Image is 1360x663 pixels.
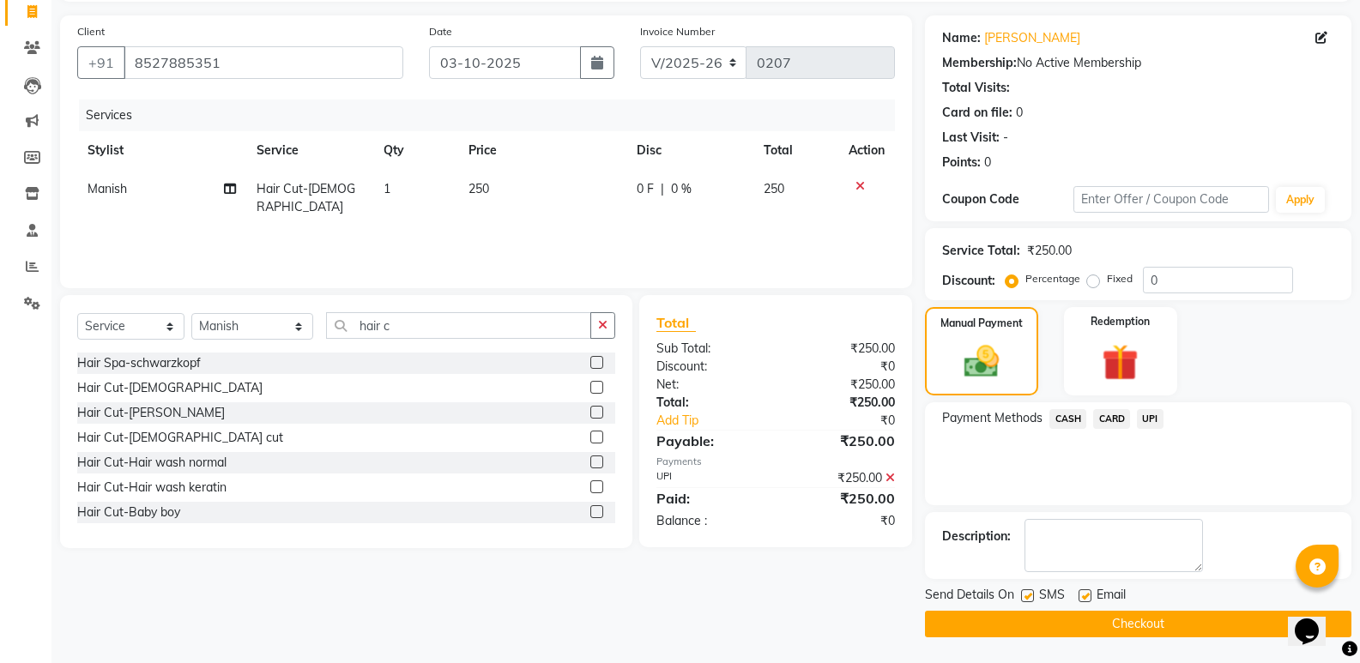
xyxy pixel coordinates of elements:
[77,131,246,170] th: Stylist
[942,190,1073,208] div: Coupon Code
[77,429,283,447] div: Hair Cut-[DEMOGRAPHIC_DATA] cut
[1288,594,1343,646] iframe: chat widget
[77,379,263,397] div: Hair Cut-[DEMOGRAPHIC_DATA]
[1003,129,1008,147] div: -
[925,611,1351,637] button: Checkout
[661,180,664,198] span: |
[468,181,489,196] span: 250
[942,527,1011,545] div: Description:
[953,341,1010,382] img: _cash.svg
[458,131,627,170] th: Price
[656,455,895,469] div: Payments
[1091,340,1150,385] img: _gift.svg
[644,412,798,430] a: Add Tip
[656,314,696,332] span: Total
[644,394,776,412] div: Total:
[942,409,1043,427] span: Payment Methods
[1049,409,1086,429] span: CASH
[1276,187,1325,213] button: Apply
[942,54,1334,72] div: No Active Membership
[942,272,995,290] div: Discount:
[984,154,991,172] div: 0
[1137,409,1164,429] span: UPI
[77,454,227,472] div: Hair Cut-Hair wash normal
[257,181,355,214] span: Hair Cut-[DEMOGRAPHIC_DATA]
[798,412,908,430] div: ₹0
[79,99,908,131] div: Services
[1016,104,1023,122] div: 0
[925,586,1014,607] span: Send Details On
[644,512,776,530] div: Balance :
[1027,242,1072,260] div: ₹250.00
[753,131,838,170] th: Total
[776,431,908,451] div: ₹250.00
[671,180,692,198] span: 0 %
[1039,586,1065,607] span: SMS
[764,181,784,196] span: 250
[1093,409,1130,429] span: CARD
[88,181,127,196] span: Manish
[942,79,1010,97] div: Total Visits:
[776,488,908,509] div: ₹250.00
[77,24,105,39] label: Client
[776,358,908,376] div: ₹0
[1097,586,1126,607] span: Email
[776,376,908,394] div: ₹250.00
[644,358,776,376] div: Discount:
[644,340,776,358] div: Sub Total:
[942,29,981,47] div: Name:
[776,512,908,530] div: ₹0
[1107,271,1133,286] label: Fixed
[942,242,1020,260] div: Service Total:
[373,131,458,170] th: Qty
[77,479,227,497] div: Hair Cut-Hair wash keratin
[1091,314,1150,329] label: Redemption
[326,312,591,339] input: Search or Scan
[942,129,1000,147] div: Last Visit:
[626,131,753,170] th: Disc
[77,503,180,521] div: Hair Cut-Baby boy
[984,29,1080,47] a: [PERSON_NAME]
[942,104,1012,122] div: Card on file:
[644,376,776,394] div: Net:
[429,24,452,39] label: Date
[776,394,908,412] div: ₹250.00
[838,131,895,170] th: Action
[776,469,908,487] div: ₹250.00
[942,154,981,172] div: Points:
[776,340,908,358] div: ₹250.00
[1025,271,1080,286] label: Percentage
[124,46,403,79] input: Search by Name/Mobile/Email/Code
[637,180,654,198] span: 0 F
[1073,186,1269,213] input: Enter Offer / Coupon Code
[644,469,776,487] div: UPI
[77,354,201,372] div: Hair Spa-schwarzkopf
[940,316,1023,331] label: Manual Payment
[644,488,776,509] div: Paid:
[246,131,373,170] th: Service
[644,431,776,451] div: Payable:
[942,54,1017,72] div: Membership:
[77,404,225,422] div: Hair Cut-[PERSON_NAME]
[640,24,715,39] label: Invoice Number
[384,181,390,196] span: 1
[77,46,125,79] button: +91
